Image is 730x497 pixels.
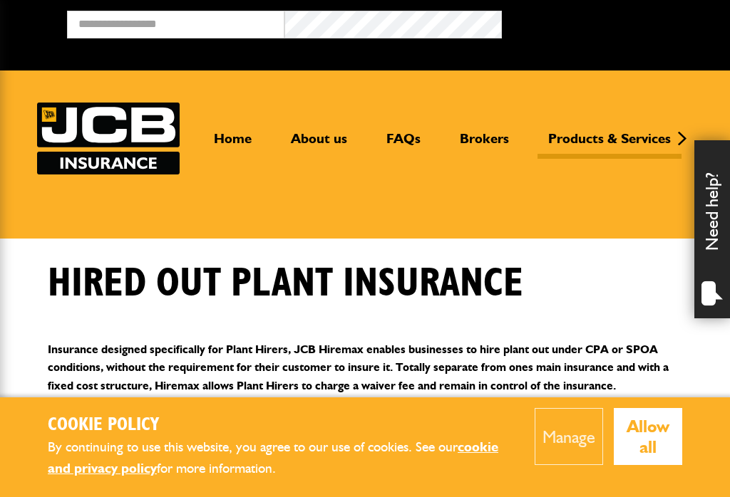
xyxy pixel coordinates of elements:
button: Manage [535,408,603,465]
h2: Cookie Policy [48,414,513,436]
a: Home [203,130,262,159]
a: Brokers [449,130,520,159]
div: Need help? [694,140,730,318]
img: JCB Insurance Services logo [37,103,180,174]
a: Products & Services [538,130,682,159]
button: Broker Login [502,11,719,33]
a: FAQs [376,130,431,159]
h1: Hired out plant insurance [48,260,523,308]
p: By continuing to use this website, you agree to our use of cookies. See our for more information. [48,436,513,480]
a: About us [280,130,358,159]
a: JCB Insurance Services [37,103,180,174]
button: Allow all [614,408,683,465]
p: Insurance designed specifically for Plant Hirers, JCB Hiremax enables businesses to hire plant ou... [48,340,682,395]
